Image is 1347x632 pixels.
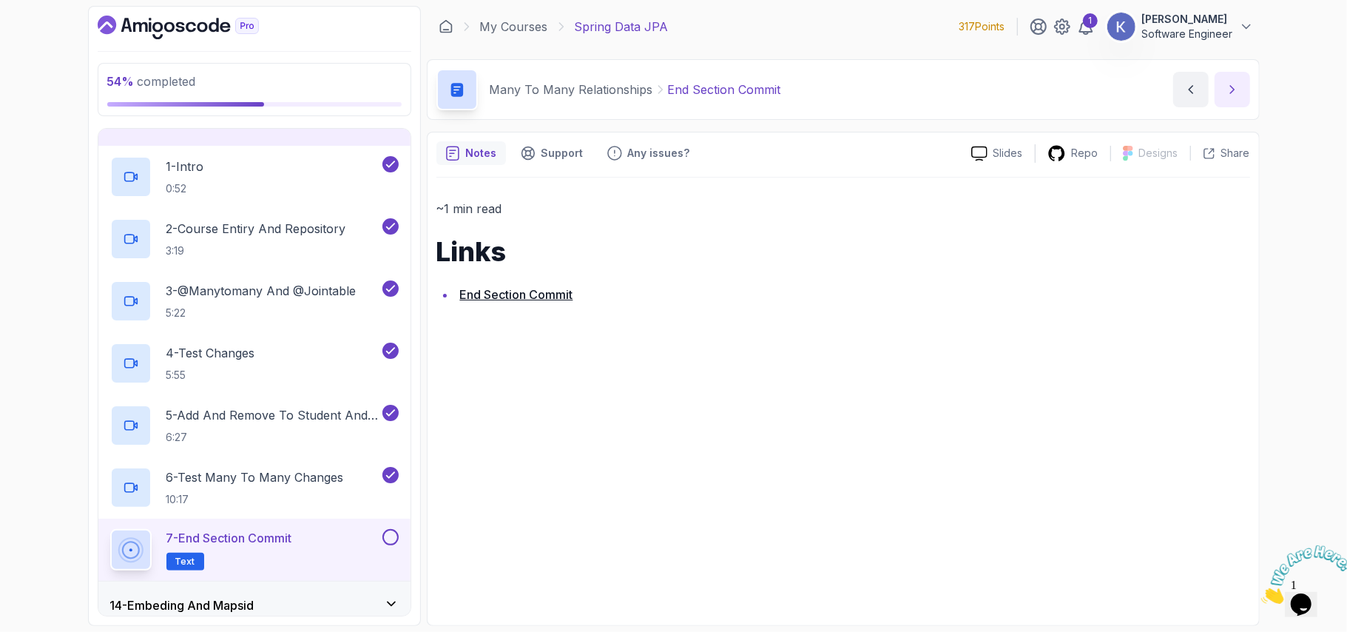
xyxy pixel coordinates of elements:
p: Support [541,146,584,161]
p: 10:17 [166,492,344,507]
img: Chat attention grabber [6,6,98,64]
p: 2 - Course Entiry And Repository [166,220,346,238]
p: Repo [1072,146,1098,161]
button: user profile image[PERSON_NAME]Software Engineer [1107,12,1254,41]
h3: 14 - Embeding And Mapsid [110,596,254,614]
button: next content [1215,72,1250,107]
button: 2-Course Entiry And Repository3:19 [110,218,399,260]
a: My Courses [480,18,548,36]
button: Support button [512,141,593,165]
button: 4-Test Changes5:55 [110,343,399,384]
a: Dashboard [439,19,453,34]
a: Dashboard [98,16,293,39]
button: Feedback button [598,141,699,165]
span: Text [175,556,195,568]
p: 6:27 [166,430,379,445]
img: user profile image [1107,13,1135,41]
button: notes button [436,141,506,165]
button: 14-Embeding And Mapsid [98,582,411,629]
p: Designs [1139,146,1178,161]
p: Spring Data JPA [575,18,669,36]
p: Notes [466,146,497,161]
button: 7-End Section CommitText [110,529,399,571]
p: 6 - Test Many To Many Changes [166,468,344,486]
button: previous content [1173,72,1209,107]
a: End Section Commit [460,287,573,302]
div: 1 [1083,13,1098,28]
p: Slides [993,146,1023,161]
button: Share [1190,146,1250,161]
p: 0:52 [166,181,204,196]
p: 3:19 [166,243,346,258]
p: [PERSON_NAME] [1142,12,1233,27]
p: 4 - Test Changes [166,344,255,362]
span: 54 % [107,74,135,89]
p: ~1 min read [436,198,1250,219]
button: 1-Intro0:52 [110,156,399,198]
p: Share [1221,146,1250,161]
a: Repo [1036,144,1110,163]
p: 5:22 [166,306,357,320]
a: 1 [1077,18,1095,36]
p: 7 - End Section Commit [166,529,292,547]
iframe: chat widget [1255,539,1347,610]
p: End Section Commit [668,81,781,98]
a: Slides [959,146,1035,161]
p: 3 - @Manytomany And @Jointable [166,282,357,300]
p: Any issues? [628,146,690,161]
button: 6-Test Many To Many Changes10:17 [110,467,399,508]
p: Software Engineer [1142,27,1233,41]
span: 1 [6,6,12,19]
p: 1 - Intro [166,158,204,175]
span: completed [107,74,196,89]
p: 317 Points [959,19,1005,34]
p: 5:55 [166,368,255,383]
p: Many To Many Relationships [490,81,653,98]
button: 3-@Manytomany And @Jointable5:22 [110,280,399,322]
button: 5-Add And Remove To Student And Course Sets6:27 [110,405,399,446]
h1: Links [436,237,1250,266]
p: 5 - Add And Remove To Student And Course Sets [166,406,379,424]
